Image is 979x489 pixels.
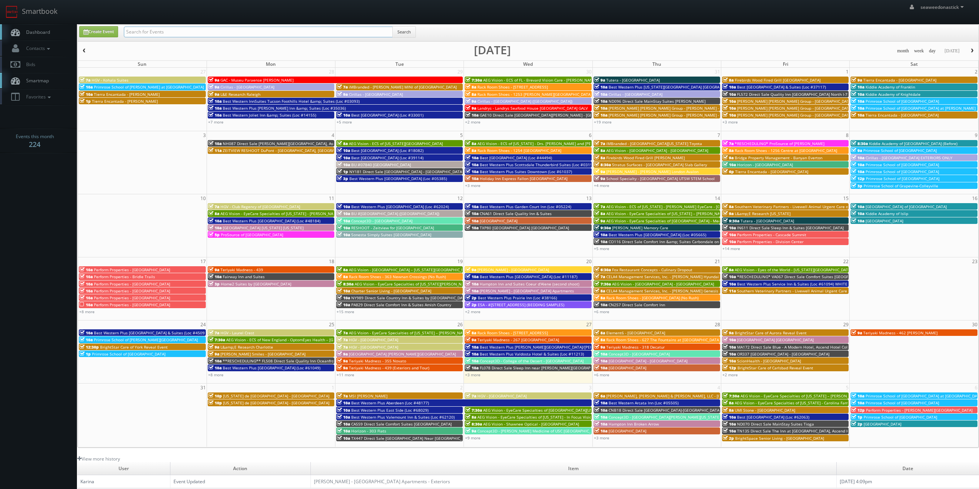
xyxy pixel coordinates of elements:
span: 11a [208,148,222,153]
span: 7a [337,84,348,90]
span: 10a [723,232,736,237]
span: Cirillas - [GEOGRAPHIC_DATA] EXTERIORS ONLY [866,155,952,160]
span: Smartmap [22,77,49,84]
span: 9a [465,105,476,111]
span: AEG Vision - EyeCare Specialties of [US_STATE] - [PERSON_NAME] Eyecare Associates - [PERSON_NAME] [220,211,410,216]
span: 10a [594,112,607,118]
span: 10a [594,84,607,90]
span: 3p [337,176,348,181]
span: 9a [851,330,862,335]
a: +15 more [337,309,354,314]
span: Best Western Plus [GEOGRAPHIC_DATA] (Loc #48184) [223,218,320,224]
span: 10a [594,239,607,244]
span: 10a [337,148,350,153]
span: 10a [851,112,864,118]
button: day [926,46,939,56]
span: 9a [208,92,219,97]
span: Firebirds Wood Fired Grill [GEOGRAPHIC_DATA] [735,77,821,83]
span: 10a [851,204,864,209]
span: 10a [723,112,736,118]
span: 10a [208,105,222,111]
span: Primrose School of [PERSON_NAME][GEOGRAPHIC_DATA] [94,337,198,342]
span: Kiddie Academy of Knightdale [866,92,921,97]
span: 10a [851,84,864,90]
span: 9:30a [594,225,611,230]
span: 10a [337,302,350,307]
span: 9a [594,169,605,174]
span: 8a [723,267,734,272]
span: 10a [594,232,607,237]
span: 8a [723,148,734,153]
span: Best Western Plus Suites Downtown (Loc #61037) [480,169,572,174]
span: 3p [851,183,862,189]
span: 10a [465,162,479,167]
span: [PERSON_NAME] [PERSON_NAME] Group - [GEOGRAPHIC_DATA] - [STREET_ADDRESS] [737,105,891,111]
span: AEG Vision - EyeCare Specialties of [US_STATE] – [PERSON_NAME] Family EyeCare [606,211,756,216]
a: +3 more [465,183,480,188]
span: 10a [80,337,93,342]
span: ZEITVIEW RESHOOT DuPont - [GEOGRAPHIC_DATA], [GEOGRAPHIC_DATA] [223,148,355,153]
span: Southern Veterinary Partners - Livewell Animal Urgent Care of [PERSON_NAME] [735,204,881,209]
span: 10a [465,218,479,224]
span: 9a [594,77,605,83]
span: 10a [337,162,350,167]
span: 10a [851,92,864,97]
a: +5 more [337,119,352,125]
span: 9a [208,84,219,90]
span: 9a [723,211,734,216]
span: Primrose School of [GEOGRAPHIC_DATA] [866,98,939,104]
a: +3 more [722,119,738,125]
span: 8a [337,274,348,279]
span: HGV - Kohala Suites [92,77,128,83]
span: 1p [80,98,91,104]
span: 8a [208,211,219,216]
span: AEG Vision - EyeCare Specialties of [US_STATE][PERSON_NAME] Eyecare Associates [355,281,507,287]
span: 10a [337,232,350,237]
span: 10a [465,204,479,209]
span: Cirillas - [GEOGRAPHIC_DATA] [349,92,403,97]
span: Cirillas - [GEOGRAPHIC_DATA] [609,92,662,97]
span: 11a [723,288,736,294]
span: 8a [723,204,734,209]
span: 10a [80,295,93,300]
span: AEG Vision - EyeCare Specialties of [GEOGRAPHIC_DATA] - Medfield Eye Associates [606,218,757,224]
span: Tierra Encantada - [PERSON_NAME] [94,92,160,97]
span: 7a [594,274,605,279]
span: AEG Vision - ECS of [US_STATE] - Drs. [PERSON_NAME] and [PERSON_NAME] [477,141,615,146]
span: AEG Vision - EyeCare Specialties of [US_STATE] – [PERSON_NAME] Eye Care [349,330,487,335]
span: 7a [208,204,219,209]
span: 7a [594,141,605,146]
span: [PERSON_NAME] [PERSON_NAME] Group - [PERSON_NAME] - 712 [PERSON_NAME] Trove [PERSON_NAME] [609,105,802,111]
span: Perform Properties - [GEOGRAPHIC_DATA] [94,281,170,287]
span: 8:30a [851,141,868,146]
button: month [894,46,912,56]
span: Primrose School of [GEOGRAPHIC_DATA] [866,162,939,167]
span: Element6 - [GEOGRAPHIC_DATA] [606,330,665,335]
span: AEG Vision - [GEOGRAPHIC_DATA] – [US_STATE][GEOGRAPHIC_DATA]. ([GEOGRAPHIC_DATA]) [349,267,514,272]
span: 10a [80,92,93,97]
a: +7 more [208,119,223,125]
span: 8:30a [594,162,611,167]
span: 10a [594,105,607,111]
span: AEG Vision - [GEOGRAPHIC_DATA] - [GEOGRAPHIC_DATA] [612,281,714,287]
span: 9a [208,77,219,83]
span: 7:30a [465,77,482,83]
span: Perform Properties - Bridle Trails [94,274,155,279]
span: ProSource of [GEOGRAPHIC_DATA] [221,232,283,237]
span: 8a [337,267,348,272]
span: 10a [465,211,479,216]
a: Create Event [79,26,118,37]
span: Tutera - [GEOGRAPHIC_DATA] [741,218,794,224]
span: [GEOGRAPHIC_DATA] [866,218,903,224]
span: NY989 Direct Sale Country Inn & Suites by [GEOGRAPHIC_DATA], [GEOGRAPHIC_DATA] [351,295,508,300]
span: 1p [337,169,348,174]
span: 10a [723,92,736,97]
span: CNA61 Direct Sale Quality Inn & Suites [480,211,552,216]
span: Sonesta Simply Suites [GEOGRAPHIC_DATA] [351,232,431,237]
span: 10a [337,295,350,300]
span: Rack Room Shoes - 363 Newnan Crossings (No Rush) [349,274,446,279]
span: 10a [208,274,222,279]
span: [PERSON_NAME] - [GEOGRAPHIC_DATA] [477,267,549,272]
span: BrightStar Care of Aurora Reveal Event [735,330,807,335]
span: Home2 Suites by [GEOGRAPHIC_DATA] [221,281,291,287]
